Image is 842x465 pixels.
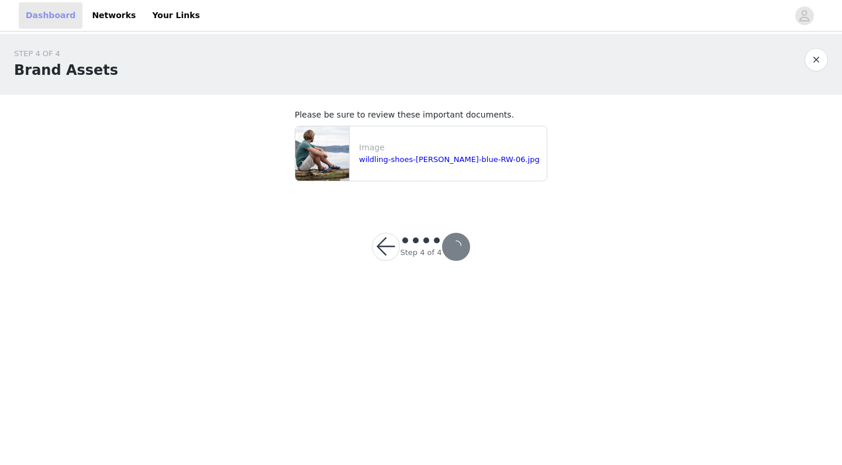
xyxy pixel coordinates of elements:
[19,2,82,29] a: Dashboard
[359,142,542,154] p: Image
[295,109,547,121] h4: Please be sure to review these important documents.
[799,6,810,25] div: avatar
[145,2,207,29] a: Your Links
[359,155,540,164] a: wildling-shoes-[PERSON_NAME]-blue-RW-06.jpg
[14,48,118,60] div: STEP 4 OF 4
[14,60,118,81] h1: Brand Assets
[85,2,143,29] a: Networks
[400,247,441,259] div: Step 4 of 4
[295,126,349,181] img: file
